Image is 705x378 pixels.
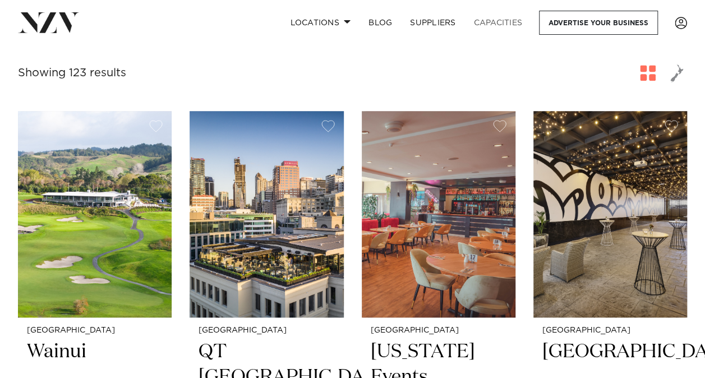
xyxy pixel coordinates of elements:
a: BLOG [360,11,401,35]
a: Locations [281,11,360,35]
small: [GEOGRAPHIC_DATA] [371,326,506,335]
small: [GEOGRAPHIC_DATA] [199,326,334,335]
small: [GEOGRAPHIC_DATA] [542,326,678,335]
a: Capacities [465,11,532,35]
small: [GEOGRAPHIC_DATA] [27,326,163,335]
a: Advertise your business [539,11,658,35]
img: Dining area at Texas Events in Auckland [362,111,515,317]
a: SUPPLIERS [401,11,464,35]
div: Showing 123 results [18,64,126,82]
img: nzv-logo.png [18,12,79,33]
